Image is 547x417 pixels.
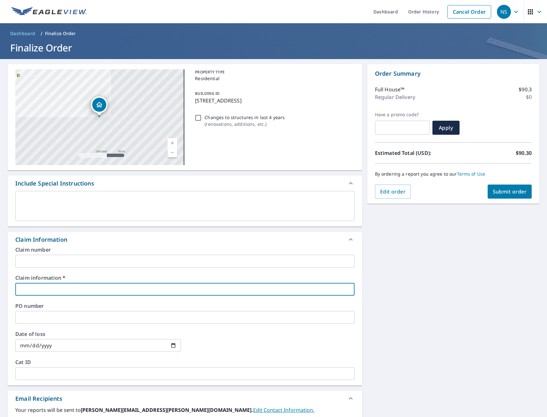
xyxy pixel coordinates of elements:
b: [PERSON_NAME][EMAIL_ADDRESS][PERSON_NAME][DOMAIN_NAME]. [81,406,253,413]
label: Claim information [15,275,355,280]
button: Apply [432,121,460,135]
p: Order Summary [375,69,532,78]
p: ( renovations, additions, etc. ) [205,121,285,127]
div: Claim Information [15,235,67,244]
div: Dropped pin, building 1, Residential property, 4910 SW 8th St Des Moines, IA 50315 [91,96,108,116]
h1: Finalize Order [8,41,539,54]
label: Cat ID [15,360,355,365]
button: Submit order [488,185,532,199]
span: Dashboard [10,30,35,37]
div: Include Special Instructions [8,176,362,191]
p: Residential [195,75,352,82]
div: Email Recipients [8,391,362,406]
div: NS [497,5,511,19]
label: Your reports will be sent to [15,406,355,414]
nav: breadcrumb [8,28,539,39]
label: Claim number [15,247,355,252]
div: Claim Information [8,232,362,247]
span: Edit order [380,188,406,195]
img: EV Logo [11,7,87,17]
p: Finalize Order [45,30,76,37]
p: PROPERTY TYPE [195,69,352,75]
p: $90.30 [516,149,532,157]
p: $0 [526,93,532,101]
span: Apply [438,124,454,131]
button: Edit order [375,185,411,199]
p: $90.3 [519,86,532,93]
a: Terms of Use [457,171,485,177]
p: BUILDING ID [195,91,220,96]
label: Have a promo code? [375,112,430,118]
p: Changes to structures in last 4 years [205,114,285,121]
p: Full House™ [375,86,405,93]
div: Email Recipients [15,394,62,403]
a: EditContactInfo [253,406,314,413]
p: Estimated Total (USD): [375,149,453,157]
label: Date of loss [15,331,181,337]
a: Cancel Order [447,5,491,19]
a: Dashboard [8,28,38,39]
p: [STREET_ADDRESS] [195,97,352,104]
div: Include Special Instructions [15,179,94,188]
a: Current Level 17, Zoom In [168,138,177,148]
a: Current Level 17, Zoom Out [168,148,177,157]
p: Regular Delivery [375,93,415,101]
label: PO number [15,303,355,308]
li: / [41,30,42,37]
span: Submit order [493,188,527,195]
p: By ordering a report you agree to our [375,171,532,177]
